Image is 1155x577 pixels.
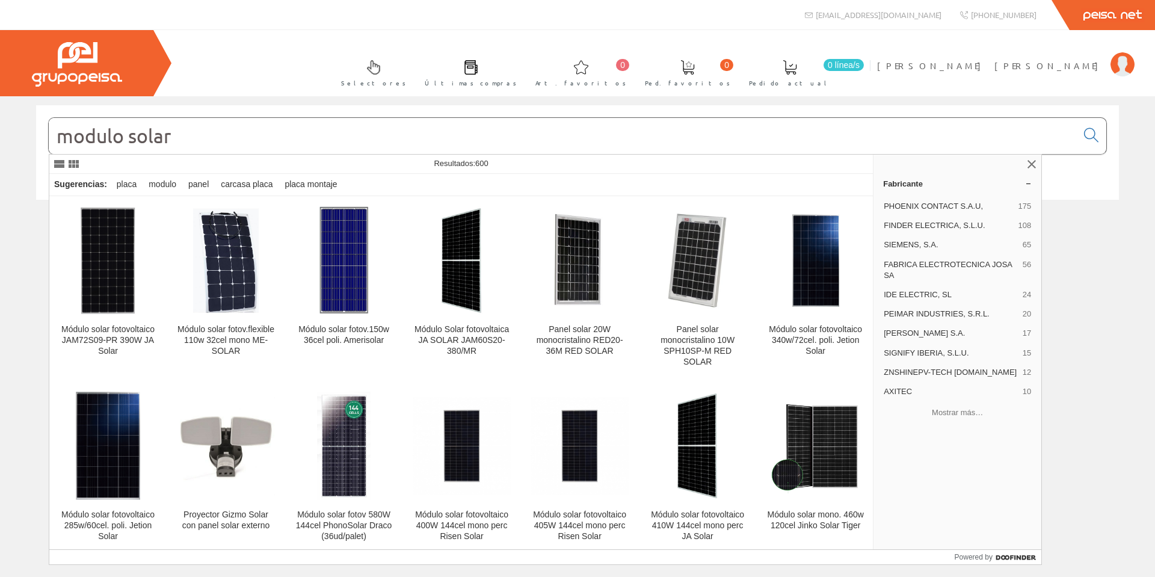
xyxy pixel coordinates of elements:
[434,159,488,168] span: Resultados:
[193,206,259,315] img: Módulo solar fotov.flexible 110w 32cel mono ME-SOLAR
[955,552,993,563] span: Powered by
[757,197,874,381] a: Módulo solar fotovoltaico 340w/72cel. poli. Jetion Solar Módulo solar fotovoltaico 340w/72cel. po...
[177,510,275,531] div: Proyector Gizmo Solar con panel solar externo
[766,214,864,307] img: Módulo solar fotovoltaico 340w/72cel. poli. Jetion Solar
[1023,239,1031,250] span: 65
[1023,348,1031,359] span: 15
[873,174,1041,193] a: Fabricante
[112,174,141,196] div: placa
[955,550,1042,564] a: Powered by
[816,10,941,20] span: [EMAIL_ADDRESS][DOMAIN_NAME]
[531,397,629,495] img: Módulo solar fotovoltaico 405W 144cel mono perc Risen Solar
[542,206,618,315] img: Panel solar 20W monocristalino RED20-36M RED SOLAR
[521,382,638,556] a: Módulo solar fotovoltaico 405W 144cel mono perc Risen Solar Módulo solar fotovoltaico 405W 144cel...
[884,386,1018,397] span: AXITEC
[475,159,488,168] span: 600
[285,197,402,381] a: Módulo solar fotov.150w 36cel poli. Amerisolar Módulo solar fotov.150w 36cel poli. Amerisolar
[766,324,864,357] div: Módulo solar fotovoltaico 340w/72cel. poli. Jetion Solar
[1023,309,1031,319] span: 20
[177,324,275,357] div: Módulo solar fotov.flexible 110w 32cel mono ME-SOLAR
[413,50,523,94] a: Últimas compras
[877,50,1135,61] a: [PERSON_NAME] [PERSON_NAME]
[531,324,629,357] div: Panel solar 20W monocristalino RED20-36M RED SOLAR
[884,309,1018,319] span: PEIMAR INDUSTRIES, S.R.L.
[295,510,393,542] div: Módulo solar fotov 580W 144cel PhonoSolar Draco (36ud/palet)
[425,77,517,89] span: Últimas compras
[749,77,831,89] span: Pedido actual
[720,59,733,71] span: 0
[1023,367,1031,378] span: 12
[49,197,167,381] a: Módulo solar fotovoltaico JAM72S09-PR 390W JA Solar Módulo solar fotovoltaico JAM72S09-PR 390W JA...
[413,397,511,495] img: Módulo solar fotovoltaico 400W 144cel mono perc Risen Solar
[1018,201,1031,212] span: 175
[59,324,157,357] div: Módulo solar fotovoltaico JAM72S09-PR 390W JA Solar
[884,239,1018,250] span: SIEMENS, S.A.
[319,206,369,315] img: Módulo solar fotov.150w 36cel poli. Amerisolar
[295,324,393,346] div: Módulo solar fotov.150w 36cel poli. Amerisolar
[971,10,1036,20] span: [PHONE_NUMBER]
[1023,259,1031,281] span: 56
[616,59,629,71] span: 0
[645,77,730,89] span: Ped. favoritos
[403,382,520,556] a: Módulo solar fotovoltaico 400W 144cel mono perc Risen Solar Módulo solar fotovoltaico 400W 144cel...
[49,118,1077,154] input: Buscar...
[341,77,406,89] span: Selectores
[177,397,275,495] img: Proyector Gizmo Solar con panel solar externo
[884,220,1013,231] span: FINDER ELECTRICA, S.L.U.
[329,50,412,94] a: Selectores
[521,197,638,381] a: Panel solar 20W monocristalino RED20-36M RED SOLAR Panel solar 20W monocristalino RED20-36M RED S...
[413,510,511,542] div: Módulo solar fotovoltaico 400W 144cel mono perc Risen Solar
[1023,386,1031,397] span: 10
[639,197,756,381] a: Panel solar monocristalino 10W SPH10SP-M RED SOLAR Panel solar monocristalino 10W SPH10SP-M RED S...
[76,392,140,500] img: Módulo solar fotovoltaico 285w/60cel. poli. Jetion Solar
[884,328,1018,339] span: [PERSON_NAME] S.A.
[884,289,1018,300] span: IDE ELECTRIC, SL
[1023,289,1031,300] span: 24
[652,206,744,315] img: Panel solar monocristalino 10W SPH10SP-M RED SOLAR
[877,60,1104,72] span: [PERSON_NAME] [PERSON_NAME]
[884,367,1018,378] span: ZNSHINEPV-TECH [DOMAIN_NAME]
[884,201,1013,212] span: PHOENIX CONTACT S.A.U,
[216,174,277,196] div: carcasa placa
[403,197,520,381] a: Módulo Solar fotovoltaica JA SOLAR JAM60S20-380/MR Módulo Solar fotovoltaica JA SOLAR JAM60S20-38...
[824,59,864,71] span: 0 línea/s
[878,403,1036,422] button: Mostrar más…
[648,324,747,368] div: Panel solar monocristalino 10W SPH10SP-M RED SOLAR
[757,382,874,556] a: Módulo solar mono. 460w 120cel Jinko Solar Tiger Módulo solar mono. 460w 120cel Jinko Solar Tiger
[665,392,730,500] img: Módulo solar fotovoltaico 410W 144cel mono perc JA Solar
[1018,220,1031,231] span: 108
[59,510,157,542] div: Módulo solar fotovoltaico 285w/60cel. poli. Jetion Solar
[167,197,285,381] a: Módulo solar fotov.flexible 110w 32cel mono ME-SOLAR Módulo solar fotov.flexible 110w 32cel mono ...
[32,42,122,87] img: Grupo Peisa
[144,174,181,196] div: modulo
[884,259,1018,281] span: FABRICA ELECTROTECNICA JOSA SA
[535,77,626,89] span: Art. favoritos
[183,174,214,196] div: panel
[884,348,1018,359] span: SIGNIFY IBERIA, S.L.U.
[49,382,167,556] a: Módulo solar fotovoltaico 285w/60cel. poli. Jetion Solar Módulo solar fotovoltaico 285w/60cel. po...
[167,382,285,556] a: Proyector Gizmo Solar con panel solar externo Proyector Gizmo Solar con panel solar externo
[531,510,629,542] div: Módulo solar fotovoltaico 405W 144cel mono perc Risen Solar
[430,206,494,315] img: Módulo Solar fotovoltaica JA SOLAR JAM60S20-380/MR
[36,215,1119,225] div: © Grupo Peisa
[1023,328,1031,339] span: 17
[413,324,511,357] div: Módulo Solar fotovoltaica JA SOLAR JAM60S20-380/MR
[285,382,402,556] a: Módulo solar fotov 580W 144cel PhonoSolar Draco (36ud/palet) Módulo solar fotov 580W 144cel Phono...
[766,399,864,493] img: Módulo solar mono. 460w 120cel Jinko Solar Tiger
[639,382,756,556] a: Módulo solar fotovoltaico 410W 144cel mono perc JA Solar Módulo solar fotovoltaico 410W 144cel mo...
[648,510,747,542] div: Módulo solar fotovoltaico 410W 144cel mono perc JA Solar
[280,174,342,196] div: placa montaje
[80,206,136,315] img: Módulo solar fotovoltaico JAM72S09-PR 390W JA Solar
[317,392,371,500] img: Módulo solar fotov 580W 144cel PhonoSolar Draco (36ud/palet)
[49,176,109,193] div: Sugerencias:
[766,510,864,531] div: Módulo solar mono. 460w 120cel Jinko Solar Tiger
